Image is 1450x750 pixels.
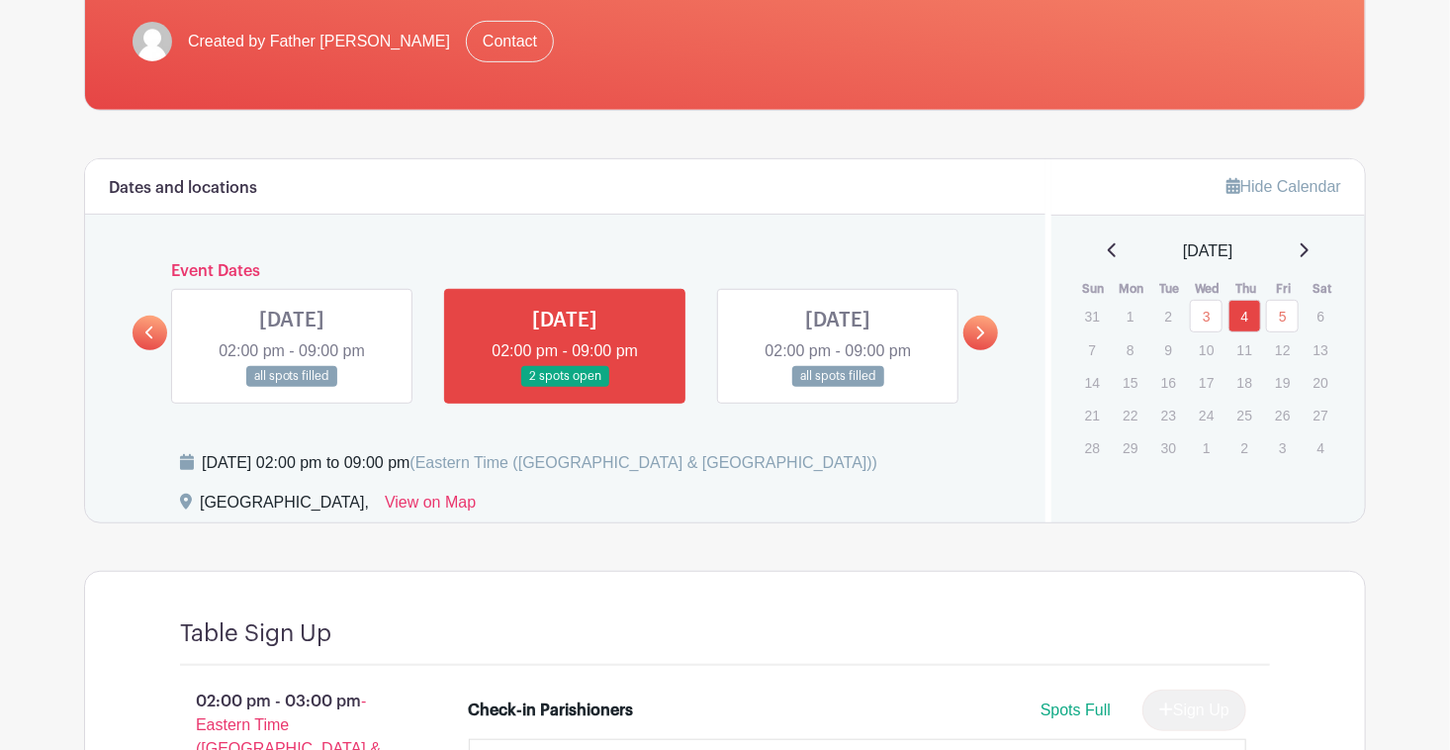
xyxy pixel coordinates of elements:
[1228,432,1261,463] p: 2
[1190,300,1223,332] a: 3
[1190,334,1223,365] p: 10
[109,179,257,198] h6: Dates and locations
[1151,279,1190,299] th: Tue
[1152,432,1185,463] p: 30
[1114,334,1146,365] p: 8
[1228,367,1261,398] p: 18
[1152,334,1185,365] p: 9
[1189,279,1227,299] th: Wed
[1266,367,1299,398] p: 19
[1113,279,1151,299] th: Mon
[1152,301,1185,331] p: 2
[1076,432,1109,463] p: 28
[385,491,476,522] a: View on Map
[1152,367,1185,398] p: 16
[466,21,554,62] a: Contact
[1190,367,1223,398] p: 17
[1226,178,1341,195] a: Hide Calendar
[1227,279,1266,299] th: Thu
[1228,300,1261,332] a: 4
[188,30,450,53] span: Created by Father [PERSON_NAME]
[1076,400,1109,430] p: 21
[1114,301,1146,331] p: 1
[1041,702,1111,718] span: Spots Full
[1183,239,1232,263] span: [DATE]
[1076,367,1109,398] p: 14
[469,699,634,722] div: Check-in Parishioners
[1266,432,1299,463] p: 3
[202,451,877,475] div: [DATE] 02:00 pm to 09:00 pm
[1190,400,1223,430] p: 24
[1266,334,1299,365] p: 12
[1305,367,1337,398] p: 20
[1114,432,1146,463] p: 29
[409,454,877,471] span: (Eastern Time ([GEOGRAPHIC_DATA] & [GEOGRAPHIC_DATA]))
[180,619,331,648] h4: Table Sign Up
[1228,334,1261,365] p: 11
[1305,400,1337,430] p: 27
[167,262,963,281] h6: Event Dates
[1266,400,1299,430] p: 26
[133,22,172,61] img: default-ce2991bfa6775e67f084385cd625a349d9dcbb7a52a09fb2fda1e96e2d18dcdb.png
[1076,334,1109,365] p: 7
[1152,400,1185,430] p: 23
[200,491,369,522] div: [GEOGRAPHIC_DATA],
[1304,279,1342,299] th: Sat
[1305,334,1337,365] p: 13
[1228,400,1261,430] p: 25
[1305,432,1337,463] p: 4
[1266,300,1299,332] a: 5
[1265,279,1304,299] th: Fri
[1190,432,1223,463] p: 1
[1114,367,1146,398] p: 15
[1075,279,1114,299] th: Sun
[1305,301,1337,331] p: 6
[1076,301,1109,331] p: 31
[1114,400,1146,430] p: 22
